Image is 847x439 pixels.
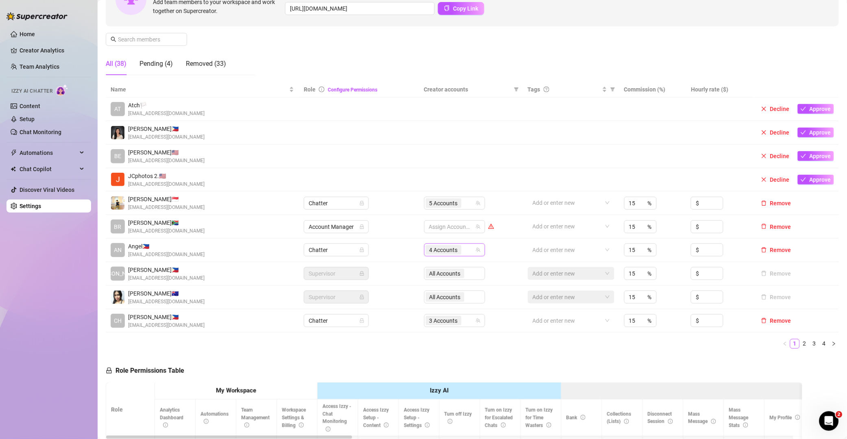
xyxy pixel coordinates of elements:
a: Chat Monitoring [20,129,61,135]
div: Pending (4) [139,59,173,69]
button: Approve [798,104,834,114]
button: Remove [758,316,795,326]
span: 4 Accounts [426,245,462,255]
span: 4 Accounts [429,246,458,254]
span: close [761,130,767,135]
span: info-circle [624,419,629,424]
span: Chat Copilot [20,163,77,176]
button: Copy Link [438,2,484,15]
span: info-circle [448,419,453,424]
span: lock [359,271,364,276]
span: Turn on Izzy for Time Wasters [526,407,553,428]
a: Discover Viral Videos [20,187,74,193]
span: delete [761,318,767,324]
span: Angel 🇵🇭 [128,242,205,251]
span: Automations [200,411,229,425]
th: Role [106,383,155,437]
button: left [780,339,790,349]
span: info-circle [326,427,331,432]
button: Remove [758,222,795,232]
span: JCphotos 2. 🇺🇸 [128,172,205,180]
span: right [832,341,836,346]
span: info-circle [711,419,716,424]
button: Decline [758,128,793,137]
span: delete [761,200,767,206]
img: Adam Bautista [111,196,124,210]
span: copy [444,5,450,11]
span: Access Izzy - Chat Monitoring [322,404,351,432]
span: Analytics Dashboard [160,407,183,428]
span: close [761,177,767,183]
button: Remove [758,292,795,302]
span: [EMAIL_ADDRESS][DOMAIN_NAME] [128,133,205,141]
span: filter [610,87,615,92]
span: Approve [810,153,831,159]
span: question-circle [544,87,549,92]
a: 2 [800,339,809,348]
span: info-circle [501,423,506,428]
span: team [476,224,481,229]
span: [EMAIL_ADDRESS][DOMAIN_NAME] [128,274,205,282]
span: Chatter [309,315,364,327]
span: info-circle [581,415,586,420]
span: Atch 🏳️ [128,101,205,110]
li: Next Page [829,339,839,349]
img: Chat Copilot [11,166,16,172]
span: info-circle [204,419,209,424]
span: info-circle [319,87,324,92]
span: 3 Accounts [429,316,458,325]
span: team [476,248,481,252]
li: 2 [800,339,810,349]
span: left [783,341,788,346]
span: Access Izzy Setup - Content [363,407,389,428]
span: [EMAIL_ADDRESS][DOMAIN_NAME] [128,157,205,165]
span: check [801,130,806,135]
span: [PERSON_NAME] 🇵🇭 [128,124,205,133]
span: [EMAIL_ADDRESS][DOMAIN_NAME] [128,322,205,329]
span: check [801,153,806,159]
span: [PERSON_NAME] 🇵🇭 [128,313,205,322]
span: filter [512,83,520,96]
span: filter [609,83,617,96]
span: close [761,153,767,159]
a: 1 [790,339,799,348]
span: Tags [528,85,540,94]
a: Content [20,103,40,109]
button: Approve [798,151,834,161]
a: Home [20,31,35,37]
span: close [761,106,767,112]
span: Supervisor [309,291,364,303]
span: check [801,177,806,183]
li: 3 [810,339,819,349]
span: Disconnect Session [648,411,673,425]
button: right [829,339,839,349]
img: AI Chatter [56,84,68,96]
li: Previous Page [780,339,790,349]
span: Supervisor [309,267,364,280]
li: 1 [790,339,800,349]
a: Creator Analytics [20,44,85,57]
span: BR [114,222,122,231]
span: 5 Accounts [429,199,458,208]
span: [PERSON_NAME] 🇵🇭 [128,265,205,274]
iframe: Intercom live chat [819,411,839,431]
span: [EMAIL_ADDRESS][DOMAIN_NAME] [128,180,205,188]
img: logo-BBDzfeDw.svg [7,12,67,20]
span: Approve [810,176,831,183]
span: Automations [20,146,77,159]
th: Hourly rate ($) [686,82,753,98]
span: info-circle [425,423,430,428]
span: Izzy AI Chatter [11,87,52,95]
span: [EMAIL_ADDRESS][DOMAIN_NAME] [128,298,205,306]
span: Remove [770,317,791,324]
span: 3 Accounts [426,316,462,326]
button: Approve [798,175,834,185]
img: Moana Seas [111,291,124,304]
div: All (38) [106,59,126,69]
span: Mass Message [688,411,716,425]
span: Decline [770,106,790,112]
span: CH [114,316,122,325]
span: [EMAIL_ADDRESS][DOMAIN_NAME] [128,110,205,117]
a: Settings [20,203,41,209]
span: Remove [770,200,791,206]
